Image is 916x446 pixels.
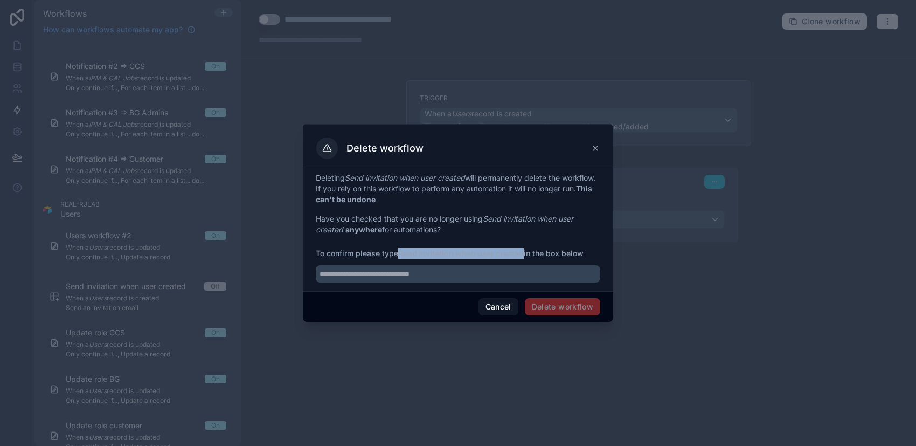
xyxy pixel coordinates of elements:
p: Have you checked that you are no longer using for automations? [316,214,600,235]
em: Send invitation when user created [345,173,465,182]
p: Deleting will permanently delete the workflow. If you rely on this workflow to perform any automa... [316,173,600,205]
strong: anywhere [345,225,382,234]
strong: Send invitation when user created [398,249,524,258]
h3: Delete workflow [346,142,424,155]
button: Cancel [478,298,518,315]
span: To confirm please type in the box below [316,248,600,259]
